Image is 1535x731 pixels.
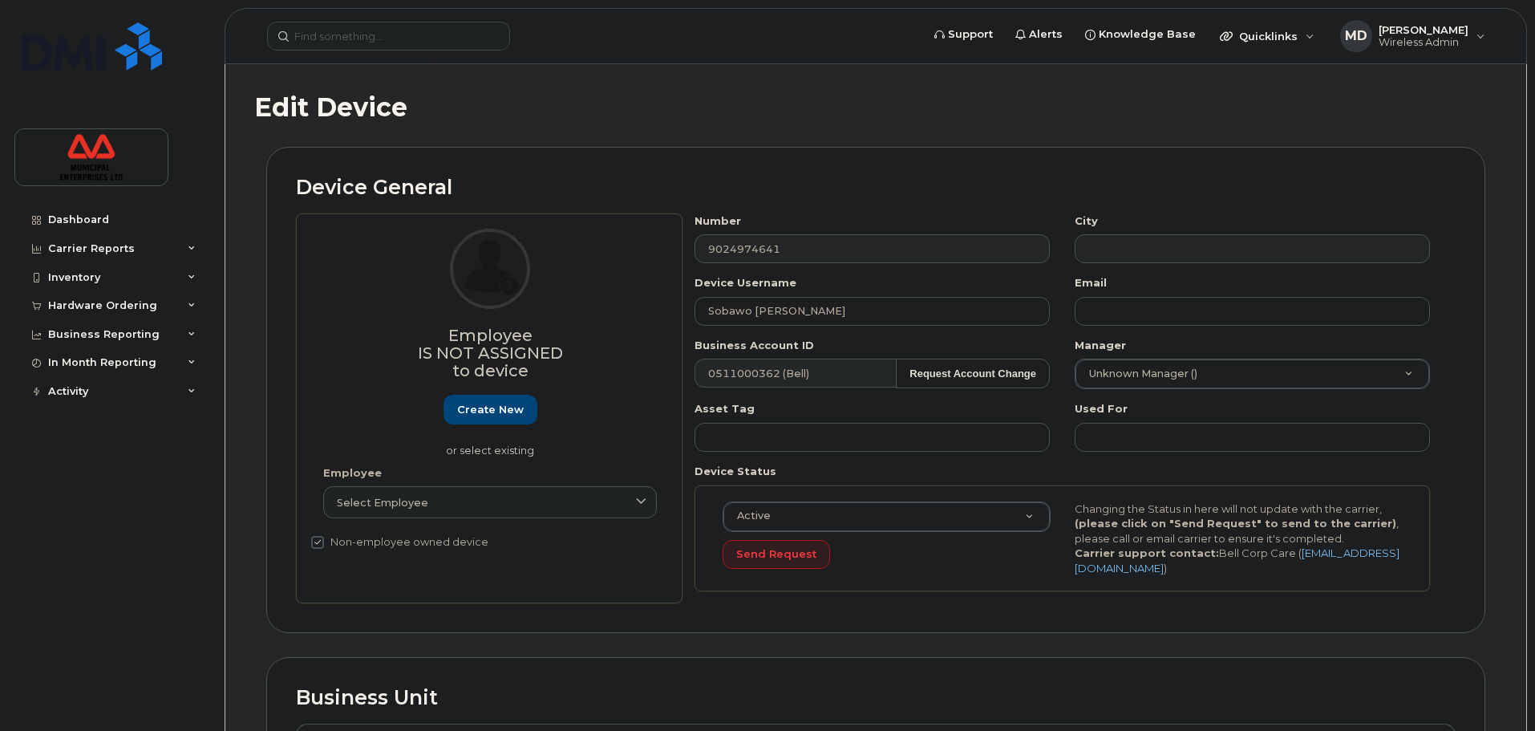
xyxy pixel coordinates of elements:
[1075,401,1128,416] label: Used For
[695,338,814,353] label: Business Account ID
[1075,275,1107,290] label: Email
[311,533,488,552] label: Non-employee owned device
[1075,546,1219,559] strong: Carrier support contact:
[323,443,657,458] p: or select existing
[443,395,537,424] a: Create new
[695,464,776,479] label: Device Status
[296,687,1456,709] h2: Business Unit
[323,465,382,481] label: Employee
[296,177,1456,199] h2: Device General
[323,327,657,380] h3: Employee
[723,540,830,570] button: Send Request
[1063,502,1415,576] div: Changing the Status in here will not update with the carrier, , please call or email carrier to e...
[695,401,755,416] label: Asset Tag
[1075,517,1396,530] strong: (please click on "Send Request" to send to the carrier)
[1075,359,1429,388] a: Unknown Manager ()
[896,359,1050,388] button: Request Account Change
[323,486,657,518] a: Select employee
[723,502,1050,531] a: Active
[337,495,428,510] span: Select employee
[1079,367,1197,381] span: Unknown Manager ()
[1075,546,1399,575] a: [EMAIL_ADDRESS][DOMAIN_NAME]
[695,213,741,229] label: Number
[254,93,1497,121] h1: Edit Device
[1075,338,1126,353] label: Manager
[418,343,563,363] span: Is not assigned
[727,509,771,523] span: Active
[1075,213,1098,229] label: City
[909,368,1036,380] strong: Request Account Change
[452,361,529,380] span: to device
[695,275,796,290] label: Device Username
[311,536,324,549] input: Non-employee owned device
